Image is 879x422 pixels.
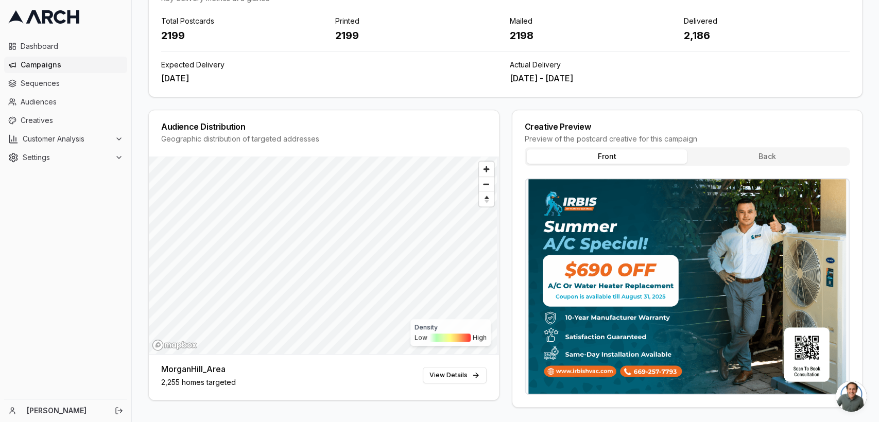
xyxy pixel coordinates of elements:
span: Audiences [21,97,123,107]
div: Audience Distribution [161,122,487,131]
div: Open chat [836,381,867,412]
button: Customer Analysis [4,131,127,147]
span: Low [415,333,427,342]
a: Dashboard [4,38,127,55]
button: Zoom out [479,177,494,191]
div: Total Postcards [161,16,327,26]
div: 2199 [335,28,501,43]
span: Dashboard [21,41,123,51]
div: 2,255 homes targeted [161,377,236,388]
a: Campaigns [4,57,127,73]
div: Mailed [510,16,676,26]
div: Density [415,323,487,331]
canvas: Map [149,156,497,354]
button: Log out [112,403,126,418]
a: Audiences [4,94,127,110]
div: Printed [335,16,501,26]
div: Preview of the postcard creative for this campaign [525,134,850,144]
a: Creatives [4,112,127,129]
div: 2,186 [684,28,850,43]
div: [DATE] - [DATE] [510,72,850,84]
div: 2199 [161,28,327,43]
button: Front [527,149,687,164]
a: Mapbox homepage [152,339,197,351]
span: Settings [23,152,111,163]
a: [PERSON_NAME] [27,406,104,416]
div: [DATE] [161,72,502,84]
div: Creative Preview [525,122,850,131]
a: View Details [423,367,487,383]
span: High [473,333,487,342]
div: Expected Delivery [161,60,502,70]
div: Actual Delivery [510,60,850,70]
a: Sequences [4,75,127,92]
div: Delivered [684,16,850,26]
button: Back [687,149,848,164]
span: Campaigns [21,60,123,70]
span: Customer Analysis [23,134,111,144]
div: MorganHill_Area [161,363,236,375]
button: Reset bearing to north [479,191,494,206]
button: Settings [4,149,127,166]
span: Creatives [21,115,123,126]
span: Sequences [21,78,123,89]
span: Reset bearing to north [477,193,495,205]
img: postcard Front (Default) (Copy) (Copy) (Copy) thumbnail [526,179,849,394]
div: Geographic distribution of targeted addresses [161,134,487,144]
div: 2198 [510,28,676,43]
button: Zoom in [479,162,494,177]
